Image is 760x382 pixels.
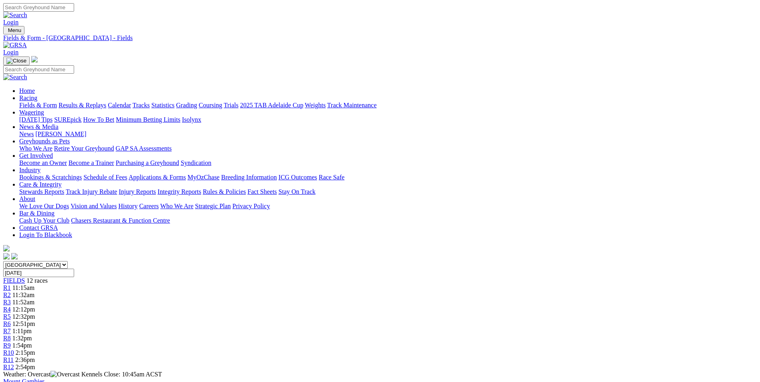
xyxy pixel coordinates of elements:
[3,65,74,74] input: Search
[19,174,82,181] a: Bookings & Scratchings
[26,277,48,284] span: 12 races
[12,335,32,342] span: 1:32pm
[8,27,21,33] span: Menu
[12,342,32,349] span: 1:54pm
[19,87,35,94] a: Home
[182,116,201,123] a: Isolynx
[116,145,172,152] a: GAP SA Assessments
[195,203,231,209] a: Strategic Plan
[19,217,69,224] a: Cash Up Your Club
[199,102,222,109] a: Coursing
[19,195,35,202] a: About
[71,203,117,209] a: Vision and Values
[66,188,117,195] a: Track Injury Rebate
[3,26,24,34] button: Toggle navigation
[19,188,757,195] div: Care & Integrity
[3,299,11,306] a: R3
[278,174,317,181] a: ICG Outcomes
[248,188,277,195] a: Fact Sheets
[240,102,303,109] a: 2025 TAB Adelaide Cup
[3,320,11,327] a: R6
[3,335,11,342] a: R8
[19,116,757,123] div: Wagering
[83,174,127,181] a: Schedule of Fees
[3,349,14,356] a: R10
[3,313,11,320] a: R5
[19,123,58,130] a: News & Media
[19,231,72,238] a: Login To Blackbook
[327,102,377,109] a: Track Maintenance
[19,94,37,101] a: Racing
[221,174,277,181] a: Breeding Information
[3,356,14,363] a: R11
[6,58,26,64] img: Close
[12,306,35,313] span: 12:12pm
[278,188,315,195] a: Stay On Track
[118,203,137,209] a: History
[12,292,34,298] span: 11:32am
[3,269,74,277] input: Select date
[3,306,11,313] a: R4
[58,102,106,109] a: Results & Replays
[3,49,18,56] a: Login
[12,320,35,327] span: 12:51pm
[19,145,757,152] div: Greyhounds as Pets
[3,253,10,259] img: facebook.svg
[108,102,131,109] a: Calendar
[12,299,34,306] span: 11:52am
[119,188,156,195] a: Injury Reports
[35,131,86,137] a: [PERSON_NAME]
[305,102,326,109] a: Weights
[81,371,162,378] span: Kennels Close: 10:45am ACST
[3,284,11,291] a: R1
[12,284,34,291] span: 11:15am
[3,328,11,334] span: R7
[16,349,35,356] span: 2:15pm
[19,167,40,173] a: Industry
[16,364,35,370] span: 2:54pm
[151,102,175,109] a: Statistics
[83,116,115,123] a: How To Bet
[19,203,69,209] a: We Love Our Dogs
[116,116,180,123] a: Minimum Betting Limits
[19,109,44,116] a: Wagering
[3,342,11,349] a: R9
[19,138,70,145] a: Greyhounds as Pets
[3,42,27,49] img: GRSA
[3,12,27,19] img: Search
[3,364,14,370] a: R12
[176,102,197,109] a: Grading
[3,56,30,65] button: Toggle navigation
[157,188,201,195] a: Integrity Reports
[3,34,757,42] a: Fields & Form - [GEOGRAPHIC_DATA] - Fields
[19,224,58,231] a: Contact GRSA
[19,131,757,138] div: News & Media
[224,102,238,109] a: Trials
[19,174,757,181] div: Industry
[3,277,25,284] span: FIELDS
[160,203,194,209] a: Who We Are
[139,203,159,209] a: Careers
[319,174,344,181] a: Race Safe
[12,313,35,320] span: 12:32pm
[3,19,18,26] a: Login
[19,159,67,166] a: Become an Owner
[19,217,757,224] div: Bar & Dining
[3,3,74,12] input: Search
[54,116,81,123] a: SUREpick
[203,188,246,195] a: Rules & Policies
[11,253,18,259] img: twitter.svg
[50,371,80,378] img: Overcast
[19,181,62,188] a: Care & Integrity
